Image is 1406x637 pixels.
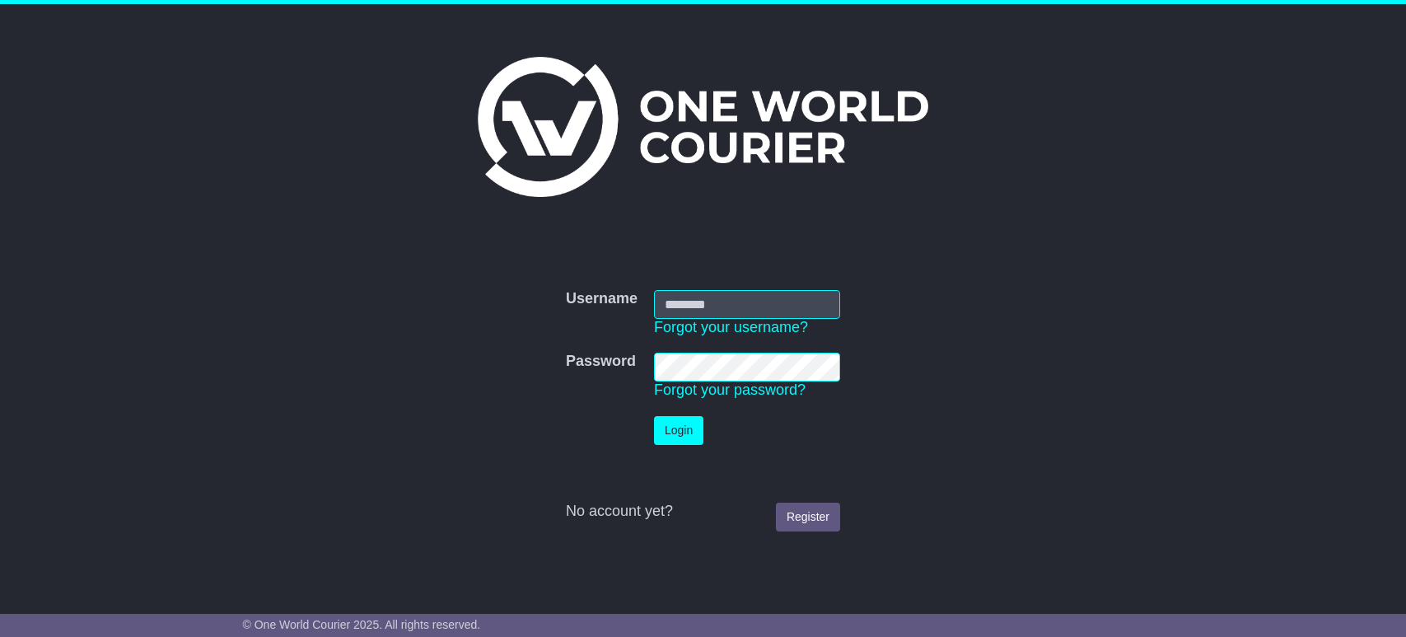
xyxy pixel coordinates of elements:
a: Forgot your username? [654,319,808,335]
button: Login [654,416,703,445]
a: Forgot your password? [654,382,806,398]
label: Password [566,353,636,371]
label: Username [566,290,638,308]
img: One World [478,57,927,197]
span: © One World Courier 2025. All rights reserved. [243,618,481,631]
div: No account yet? [566,503,840,521]
a: Register [776,503,840,532]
